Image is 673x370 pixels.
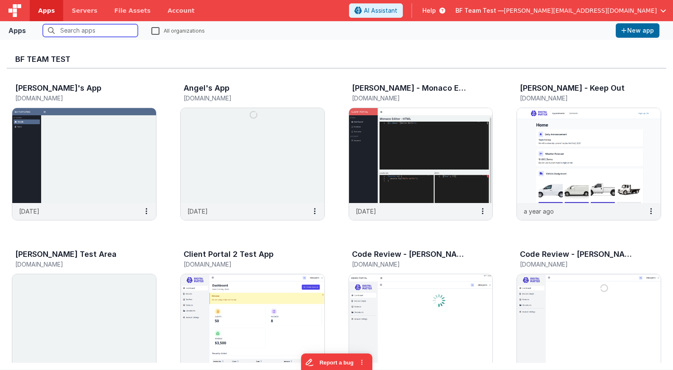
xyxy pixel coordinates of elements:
[15,84,101,92] h3: [PERSON_NAME]'s App
[352,250,469,259] h3: Code Review - [PERSON_NAME]
[8,25,26,36] div: Apps
[422,6,436,15] span: Help
[364,6,397,15] span: AI Assistant
[520,250,637,259] h3: Code Review - [PERSON_NAME]
[352,95,472,101] h5: [DOMAIN_NAME]
[72,6,97,15] span: Servers
[184,84,229,92] h3: Angel's App
[455,6,666,15] button: BF Team Test — [PERSON_NAME][EMAIL_ADDRESS][DOMAIN_NAME]
[352,261,472,267] h5: [DOMAIN_NAME]
[19,207,39,216] p: [DATE]
[349,3,403,18] button: AI Assistant
[455,6,504,15] span: BF Team Test —
[43,24,138,37] input: Search apps
[15,261,135,267] h5: [DOMAIN_NAME]
[616,23,659,38] button: New app
[524,207,554,216] p: a year ago
[15,250,117,259] h3: [PERSON_NAME] Test Area
[352,84,469,92] h3: [PERSON_NAME] - Monaco Editor Test
[520,84,625,92] h3: [PERSON_NAME] - Keep Out
[520,95,640,101] h5: [DOMAIN_NAME]
[15,95,135,101] h5: [DOMAIN_NAME]
[38,6,55,15] span: Apps
[356,207,376,216] p: [DATE]
[187,207,208,216] p: [DATE]
[15,55,658,64] h3: BF Team Test
[184,250,274,259] h3: Client Portal 2 Test App
[520,261,640,267] h5: [DOMAIN_NAME]
[151,26,205,34] label: All organizations
[114,6,151,15] span: File Assets
[184,95,304,101] h5: [DOMAIN_NAME]
[504,6,657,15] span: [PERSON_NAME][EMAIL_ADDRESS][DOMAIN_NAME]
[184,261,304,267] h5: [DOMAIN_NAME]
